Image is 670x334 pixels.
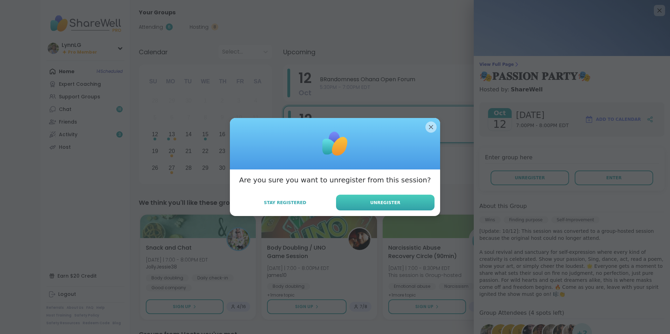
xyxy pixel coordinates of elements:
span: Unregister [370,200,401,206]
button: Unregister [336,195,435,210]
span: Stay Registered [264,200,306,206]
img: ShareWell Logomark [317,126,353,161]
h3: Are you sure you want to unregister from this session? [239,175,431,185]
button: Stay Registered [235,195,335,210]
